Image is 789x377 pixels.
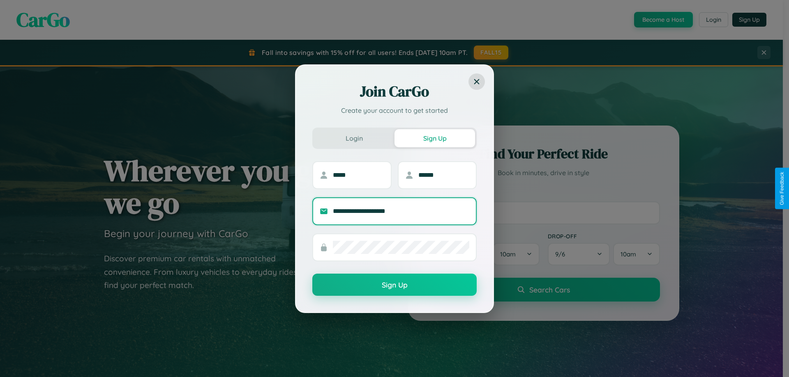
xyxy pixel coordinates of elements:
p: Create your account to get started [312,105,477,115]
h2: Join CarGo [312,82,477,101]
button: Login [314,129,394,147]
button: Sign Up [312,274,477,296]
button: Sign Up [394,129,475,147]
div: Give Feedback [779,172,785,205]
